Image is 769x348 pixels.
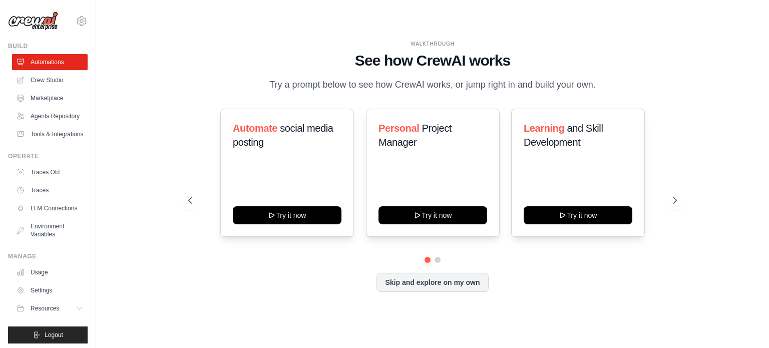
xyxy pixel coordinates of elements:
button: Logout [8,326,88,343]
a: Traces Old [12,164,88,180]
a: Environment Variables [12,218,88,242]
span: Project Manager [378,123,452,148]
button: Skip and explore on my own [376,273,488,292]
button: Try it now [233,206,341,224]
h1: See how CrewAI works [188,52,677,70]
button: Try it now [378,206,487,224]
div: Build [8,42,88,50]
div: WALKTHROUGH [188,40,677,48]
div: Manage [8,252,88,260]
img: Logo [8,12,58,31]
a: Settings [12,282,88,298]
button: Resources [12,300,88,316]
span: Logout [45,331,63,339]
span: social media posting [233,123,333,148]
a: Traces [12,182,88,198]
p: Try a prompt below to see how CrewAI works, or jump right in and build your own. [264,78,601,92]
a: LLM Connections [12,200,88,216]
span: Personal [378,123,419,134]
a: Usage [12,264,88,280]
a: Agents Repository [12,108,88,124]
span: Automate [233,123,277,134]
a: Automations [12,54,88,70]
a: Marketplace [12,90,88,106]
a: Crew Studio [12,72,88,88]
span: Learning [524,123,564,134]
span: and Skill Development [524,123,603,148]
button: Try it now [524,206,632,224]
div: Operate [8,152,88,160]
span: Resources [31,304,59,312]
a: Tools & Integrations [12,126,88,142]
